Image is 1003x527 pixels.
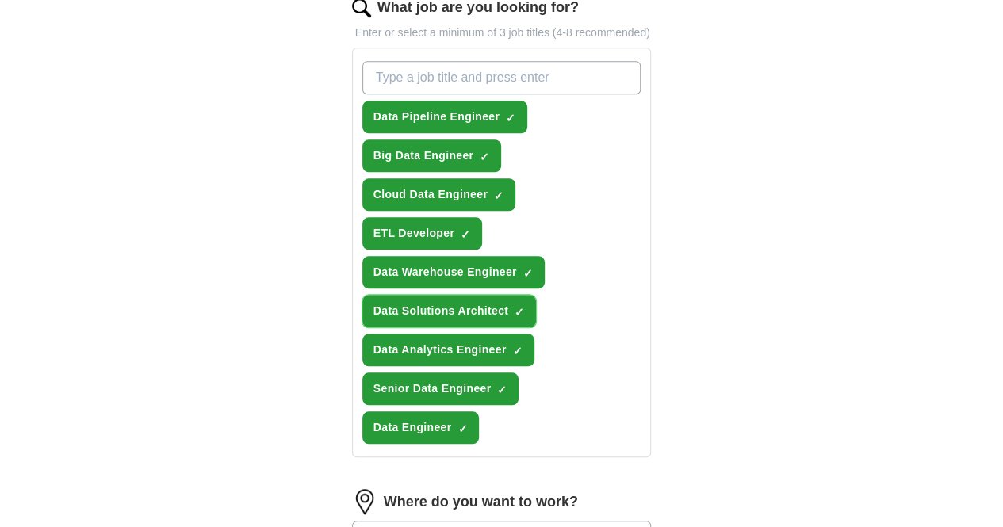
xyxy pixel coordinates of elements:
span: Data Warehouse Engineer [373,264,517,281]
button: Big Data Engineer✓ [362,139,502,172]
span: Data Solutions Architect [373,303,508,319]
span: ✓ [457,422,467,435]
button: Data Warehouse Engineer✓ [362,256,545,288]
span: ✓ [523,267,533,280]
button: ETL Developer✓ [362,217,482,250]
button: Data Engineer✓ [362,411,480,444]
span: Data Engineer [373,419,452,436]
label: Where do you want to work? [384,491,578,513]
span: Data Pipeline Engineer [373,109,500,125]
span: ✓ [480,151,489,163]
button: Data Pipeline Engineer✓ [362,101,527,133]
span: Cloud Data Engineer [373,186,488,203]
button: Data Solutions Architect✓ [362,295,536,327]
button: Data Analytics Engineer✓ [362,334,534,366]
span: ETL Developer [373,225,454,242]
span: ✓ [513,345,523,357]
input: Type a job title and press enter [362,61,641,94]
span: ✓ [494,189,503,202]
span: ✓ [506,112,515,124]
span: Data Analytics Engineer [373,342,507,358]
button: Senior Data Engineer✓ [362,372,519,405]
button: Cloud Data Engineer✓ [362,178,515,211]
span: Big Data Engineer [373,147,474,164]
span: Senior Data Engineer [373,380,492,397]
span: ✓ [461,228,470,241]
span: ✓ [515,306,524,319]
p: Enter or select a minimum of 3 job titles (4-8 recommended) [352,25,652,41]
img: location.png [352,489,377,514]
span: ✓ [497,384,507,396]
